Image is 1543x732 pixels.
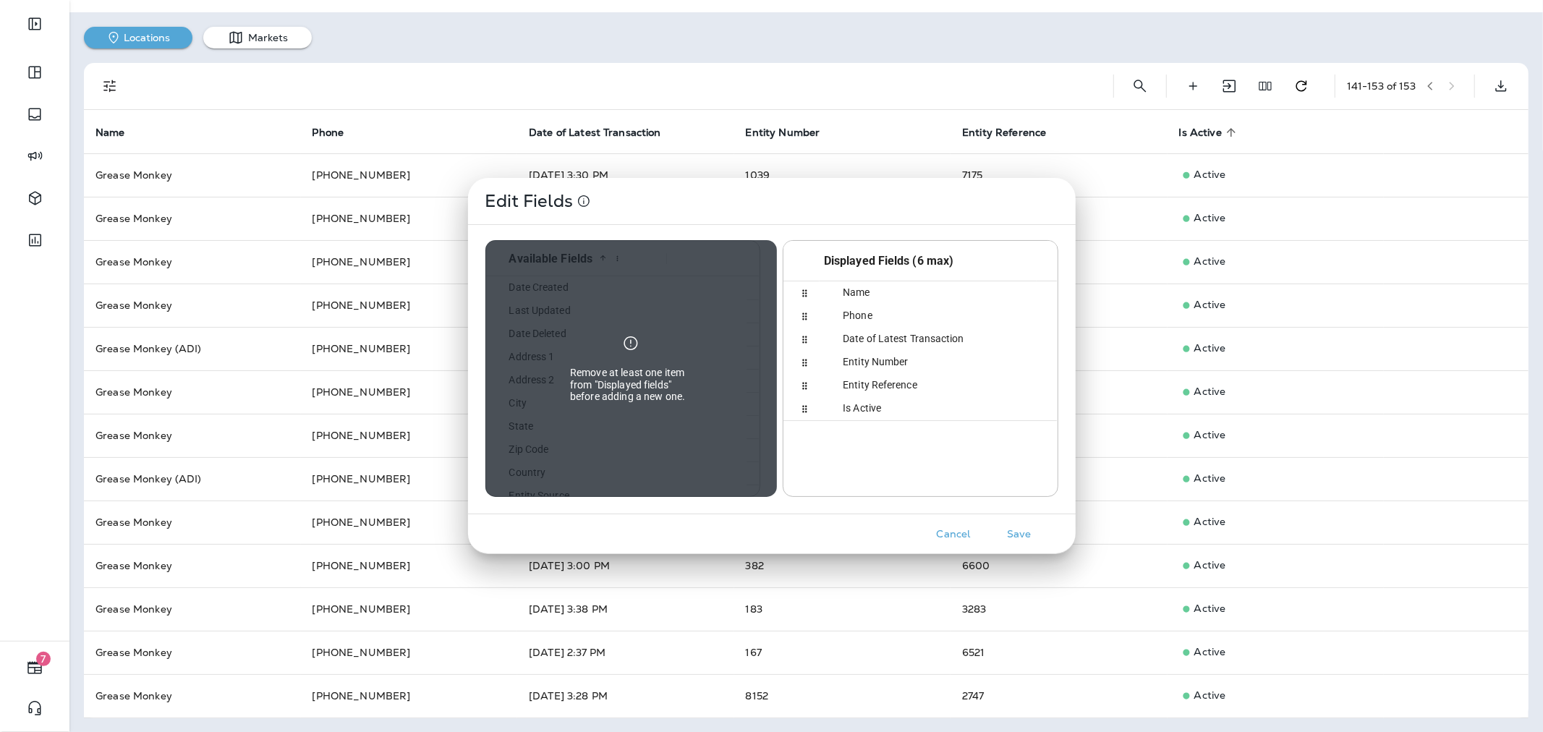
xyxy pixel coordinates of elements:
[577,194,591,208] div: Click on a field to add or remove it.
[570,352,692,403] p: Remove at least one item from "Displayed fields" before adding a new one.
[485,195,1058,207] p: Edit Fields
[825,356,908,367] span: Entity Number
[825,333,964,344] span: Date of Latest Transaction
[825,310,872,321] span: Phone
[825,402,881,414] span: Is Active
[927,523,981,545] button: Cancel
[824,254,953,268] div: Displayed Fields (6 max)
[992,523,1047,545] button: Save
[825,286,870,298] span: Name
[825,379,917,391] span: Entity Reference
